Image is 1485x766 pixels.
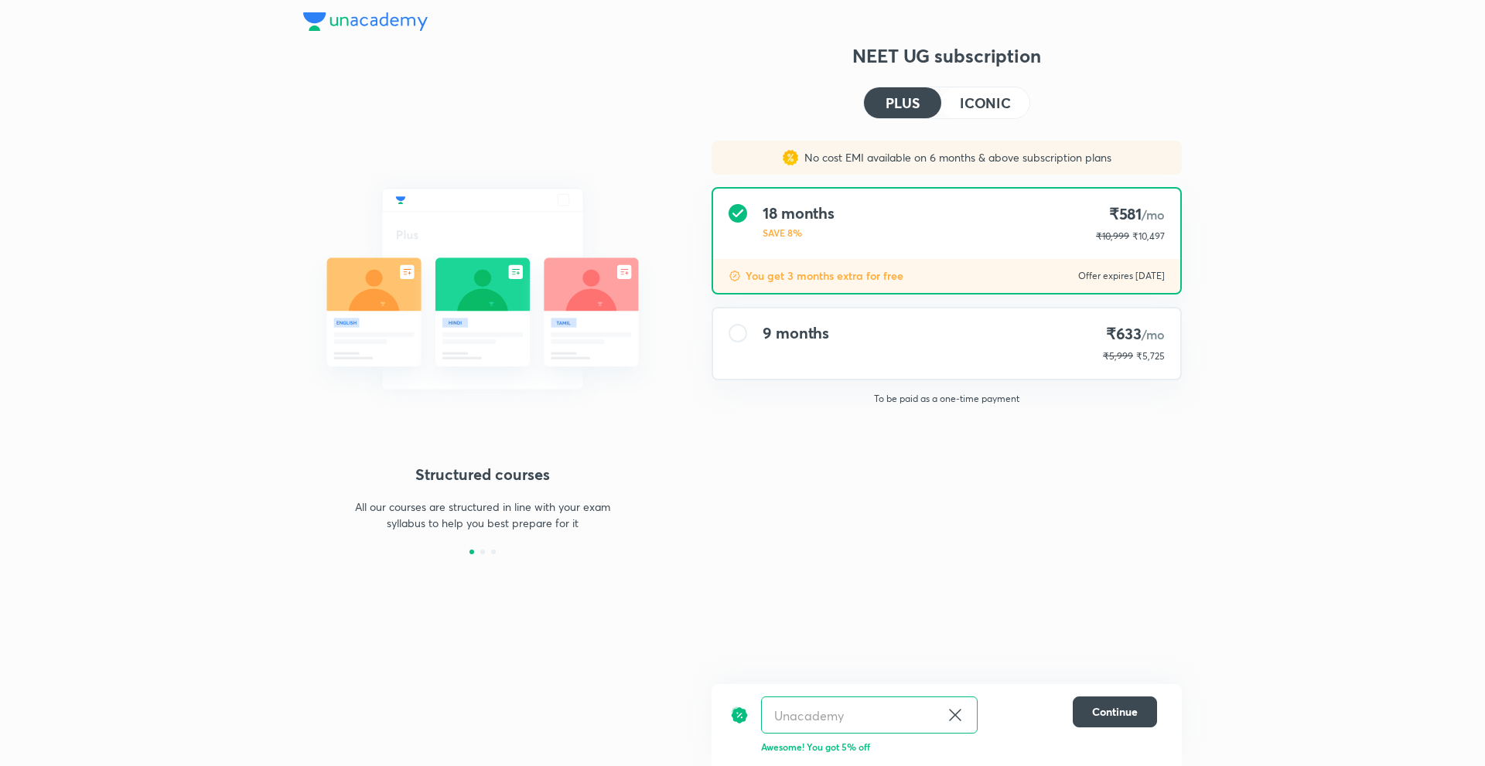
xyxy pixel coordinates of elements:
p: Offer expires [DATE] [1078,270,1165,282]
h4: ₹581 [1096,204,1165,225]
h4: 9 months [763,324,829,342]
p: SAVE 8% [763,226,835,240]
p: ₹5,999 [1103,349,1133,363]
button: ICONIC [941,87,1029,118]
img: discount [729,270,741,282]
span: ₹10,497 [1132,230,1165,242]
h4: Structured courses [303,463,662,486]
img: Company Logo [303,12,428,31]
span: ₹5,725 [1136,350,1165,362]
button: PLUS [864,87,941,118]
img: daily_live_classes_be8fa5af21.svg [303,155,662,424]
span: /mo [1142,206,1165,223]
h4: ICONIC [960,96,1011,110]
img: discount [730,696,749,734]
h4: ₹633 [1103,324,1165,345]
h3: NEET UG subscription [712,43,1182,68]
p: ₹10,999 [1096,230,1129,243]
button: Continue [1073,696,1157,727]
input: Have a referral code? [762,697,940,734]
h4: 18 months [763,204,835,223]
span: /mo [1142,326,1165,342]
p: No cost EMI available on 6 months & above subscription plans [798,150,1111,165]
img: sales discount [783,150,798,165]
p: You get 3 months extra for free [746,268,903,284]
p: All our courses are structured in line with your exam syllabus to help you best prepare for it [348,499,617,531]
p: To be paid as a one-time payment [699,393,1194,405]
h4: PLUS [886,96,920,110]
p: Awesome! You got 5% off [761,740,1157,754]
span: Continue [1092,704,1138,720]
